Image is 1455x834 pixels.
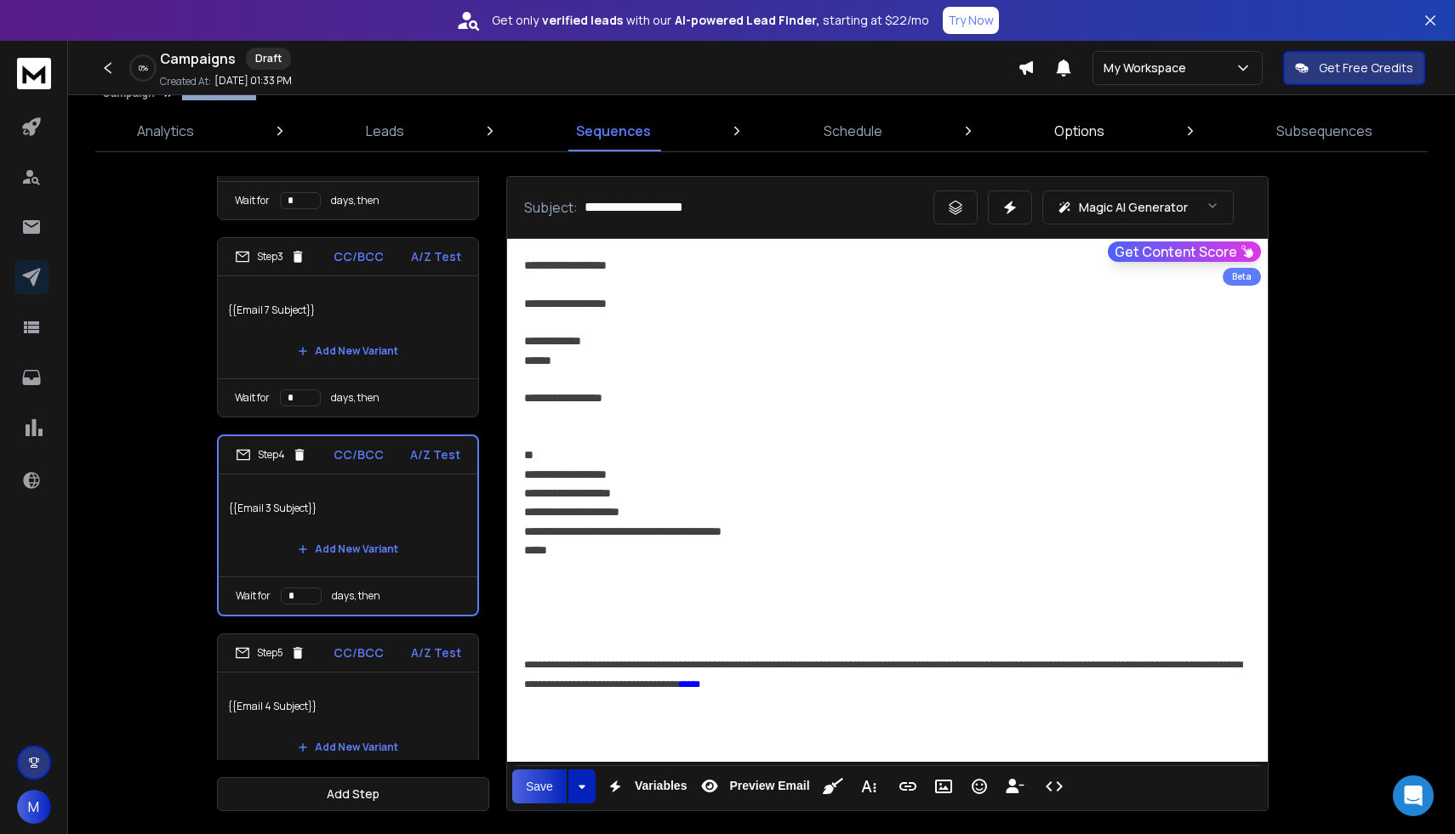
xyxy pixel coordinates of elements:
[1044,111,1115,151] a: Options
[366,121,404,141] p: Leads
[1223,268,1261,286] div: Beta
[17,790,51,824] button: M
[576,121,651,141] p: Sequences
[1054,121,1104,141] p: Options
[599,769,691,803] button: Variables
[999,769,1031,803] button: Insert Unsubscribe Link
[160,75,211,88] p: Created At:
[284,334,412,368] button: Add New Variant
[853,769,885,803] button: More Text
[214,74,292,88] p: [DATE] 01:33 PM
[17,58,51,89] img: logo
[726,779,813,793] span: Preview Email
[217,237,479,417] li: Step3CC/BCCA/Z Test{{Email 7 Subject}}Add New VariantWait fordays, then
[943,7,999,34] button: Try Now
[817,769,849,803] button: Clean HTML
[492,12,929,29] p: Get only with our starting at $22/mo
[1079,199,1188,216] p: Magic AI Generator
[217,434,479,616] li: Step4CC/BCCA/Z Test{{Email 3 Subject}}Add New VariantWait fordays, then
[411,248,461,265] p: A/Z Test
[334,446,384,463] p: CC/BCC
[160,48,236,69] h1: Campaigns
[137,121,194,141] p: Analytics
[1393,775,1434,816] div: Open Intercom Messenger
[235,645,305,661] div: Step 5
[235,249,305,264] div: Step 3
[631,779,691,793] span: Variables
[1042,190,1234,224] button: Magic AI Generator
[229,485,467,532] p: {{Email 3 Subject}}
[127,111,204,151] a: Analytics
[524,197,578,218] p: Subject:
[1108,241,1261,262] button: Get Content Score
[284,730,412,764] button: Add New Variant
[356,111,414,151] a: Leads
[1266,111,1383,151] a: Subsequences
[892,769,924,803] button: Insert Link (⌘K)
[824,121,882,141] p: Schedule
[512,769,567,803] button: Save
[246,48,291,70] div: Draft
[813,111,893,151] a: Schedule
[332,589,380,603] p: days, then
[542,12,623,29] strong: verified leads
[1319,60,1413,77] p: Get Free Credits
[927,769,960,803] button: Insert Image (⌘P)
[334,248,384,265] p: CC/BCC
[411,644,461,661] p: A/Z Test
[1276,121,1372,141] p: Subsequences
[675,12,819,29] strong: AI-powered Lead Finder,
[566,111,661,151] a: Sequences
[410,446,460,463] p: A/Z Test
[228,287,468,334] p: {{Email 7 Subject}}
[236,589,271,603] p: Wait for
[948,12,994,29] p: Try Now
[235,194,270,207] p: Wait for
[284,532,412,566] button: Add New Variant
[228,683,468,730] p: {{Email 4 Subject}}
[1283,51,1425,85] button: Get Free Credits
[331,194,379,207] p: days, then
[235,391,270,405] p: Wait for
[963,769,996,803] button: Emoticons
[331,391,379,405] p: days, then
[139,63,148,73] p: 0 %
[217,633,479,814] li: Step5CC/BCCA/Z Test{{Email 4 Subject}}Add New VariantWait fordays, then
[1104,60,1193,77] p: My Workspace
[1038,769,1070,803] button: Code View
[334,644,384,661] p: CC/BCC
[236,447,307,462] div: Step 4
[217,777,489,811] button: Add Step
[693,769,813,803] button: Preview Email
